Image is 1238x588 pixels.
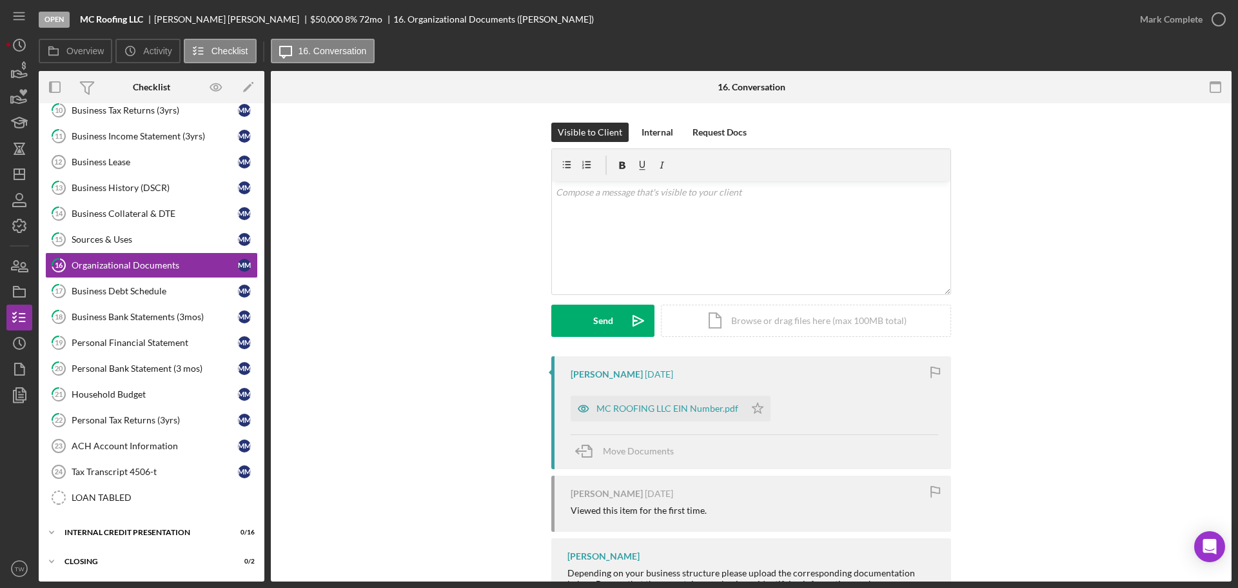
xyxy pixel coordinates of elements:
tspan: 15 [55,235,63,243]
a: 22Personal Tax Returns (3yrs)MM [45,407,258,433]
span: Move Documents [603,445,674,456]
tspan: 21 [55,390,63,398]
tspan: 24 [55,468,63,476]
div: Mark Complete [1140,6,1203,32]
button: 16. Conversation [271,39,375,63]
a: 21Household BudgetMM [45,381,258,407]
div: MC ROOFING LLC EIN Number.pdf [596,403,738,414]
div: Checklist [133,82,170,92]
tspan: 11 [55,132,63,140]
a: 11Business Income Statement (3yrs)MM [45,123,258,149]
div: Personal Tax Returns (3yrs) [72,415,238,425]
a: 12Business LeaseMM [45,149,258,175]
button: Move Documents [571,435,687,467]
div: Business History (DSCR) [72,183,238,193]
a: 16Organizational DocumentsMM [45,252,258,278]
a: 10Business Tax Returns (3yrs)MM [45,97,258,123]
div: 8 % [345,14,357,25]
div: Internal [642,123,673,142]
div: M M [238,130,251,143]
tspan: 16 [55,261,63,269]
div: Request Docs [693,123,747,142]
div: M M [238,414,251,427]
div: M M [238,181,251,194]
div: [PERSON_NAME] [567,551,640,562]
div: Business Debt Schedule [72,286,238,296]
a: 19Personal Financial StatementMM [45,330,258,356]
a: LOAN TABLED [45,485,258,511]
div: M M [238,362,251,375]
div: M M [238,440,251,452]
div: Business Income Statement (3yrs) [72,131,238,141]
div: Personal Financial Statement [72,338,238,348]
div: LOAN TABLED [72,492,257,503]
time: 2025-07-17 19:54 [645,369,673,380]
div: ACH Account Information [72,441,238,451]
div: Business Bank Statements (3mos) [72,312,238,322]
div: [PERSON_NAME] [571,369,643,380]
button: Internal [635,123,680,142]
div: Send [593,305,613,337]
div: M M [238,104,251,117]
b: MC Roofing LLC [80,14,143,25]
button: Send [551,305,654,337]
tspan: 23 [55,442,63,450]
tspan: 22 [55,416,63,424]
button: Visible to Client [551,123,629,142]
a: 18Business Bank Statements (3mos)MM [45,304,258,330]
div: M M [238,465,251,478]
div: [PERSON_NAME] [571,489,643,499]
tspan: 10 [55,106,63,114]
div: Open [39,12,70,28]
time: 2025-07-14 19:23 [645,489,673,499]
button: Checklist [184,39,257,63]
div: Visible to Client [558,123,622,142]
div: M M [238,336,251,349]
div: 0 / 16 [231,529,255,536]
div: Sources & Uses [72,234,238,245]
button: Mark Complete [1127,6,1232,32]
div: Business Collateral & DTE [72,208,238,219]
button: Activity [115,39,180,63]
div: CLOSING [64,558,222,565]
a: 24Tax Transcript 4506-tMM [45,459,258,485]
label: Checklist [211,46,248,56]
div: 16. Conversation [718,82,785,92]
div: Open Intercom Messenger [1194,531,1225,562]
div: Personal Bank Statement (3 mos) [72,363,238,374]
a: 15Sources & UsesMM [45,227,258,252]
div: Business Lease [72,157,238,167]
span: $50,000 [310,14,343,25]
div: [PERSON_NAME] [PERSON_NAME] [154,14,310,25]
button: Overview [39,39,112,63]
tspan: 18 [55,312,63,321]
div: Viewed this item for the first time. [571,505,707,516]
tspan: 12 [54,158,62,166]
button: MC ROOFING LLC EIN Number.pdf [571,396,771,421]
a: 23ACH Account InformationMM [45,433,258,459]
div: Organizational Documents [72,260,238,270]
a: 14Business Collateral & DTEMM [45,201,258,227]
div: Business Tax Returns (3yrs) [72,105,238,116]
tspan: 14 [55,209,63,218]
tspan: 17 [55,287,63,295]
div: Internal Credit Presentation [64,529,222,536]
div: 0 / 2 [231,558,255,565]
a: 17Business Debt ScheduleMM [45,278,258,304]
div: Tax Transcript 4506-t [72,467,238,477]
div: 72 mo [359,14,382,25]
label: Activity [143,46,172,56]
label: 16. Conversation [299,46,367,56]
button: Request Docs [686,123,753,142]
tspan: 19 [55,338,63,347]
a: 13Business History (DSCR)MM [45,175,258,201]
tspan: 13 [55,183,63,192]
div: 16. Organizational Documents ([PERSON_NAME]) [393,14,594,25]
div: M M [238,207,251,220]
text: TW [15,565,25,573]
div: Household Budget [72,389,238,400]
div: M M [238,310,251,323]
div: M M [238,156,251,168]
div: M M [238,285,251,298]
a: 20Personal Bank Statement (3 mos)MM [45,356,258,381]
